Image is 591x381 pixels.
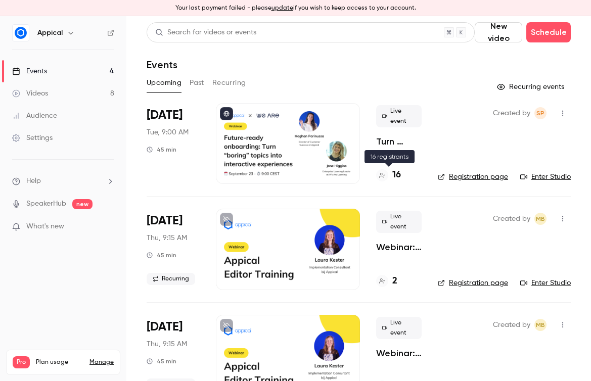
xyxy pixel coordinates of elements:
[536,319,545,331] span: MB
[493,107,530,119] span: Created by
[155,27,256,38] div: Search for videos or events
[147,213,183,229] span: [DATE]
[376,347,422,359] a: Webinar: Editor Training (Nederlands)
[147,127,189,137] span: Tue, 9:00 AM
[13,25,29,41] img: Appical
[147,339,187,349] span: Thu, 9:15 AM
[37,28,63,38] h6: Appical
[376,135,422,148] a: Turn “boring” topics into interactive experiences
[520,278,571,288] a: Enter Studio
[147,146,176,154] div: 45 min
[534,319,547,331] span: Milo Baars
[520,172,571,182] a: Enter Studio
[212,75,246,91] button: Recurring
[536,107,544,119] span: SP
[438,278,508,288] a: Registration page
[492,79,571,95] button: Recurring events
[392,274,397,288] h4: 2
[36,358,83,366] span: Plan usage
[147,319,183,335] span: [DATE]
[147,273,195,285] span: Recurring
[271,4,293,13] button: update
[26,221,64,232] span: What's new
[26,176,41,186] span: Help
[376,317,422,339] span: Live event
[147,59,177,71] h1: Events
[147,233,187,243] span: Thu, 9:15 AM
[475,22,522,42] button: New video
[534,213,547,225] span: Milo Baars
[392,168,401,182] h4: 16
[13,356,30,368] span: Pro
[493,319,530,331] span: Created by
[12,111,57,121] div: Audience
[12,176,114,186] li: help-dropdown-opener
[26,199,66,209] a: SpeakerHub
[376,105,422,127] span: Live event
[147,103,200,184] div: Sep 23 Tue, 9:00 AM (Europe/Amsterdam)
[438,172,508,182] a: Registration page
[102,222,114,231] iframe: Noticeable Trigger
[536,213,545,225] span: MB
[376,274,397,288] a: 2
[89,358,114,366] a: Manage
[12,88,48,99] div: Videos
[147,75,181,91] button: Upcoming
[147,107,183,123] span: [DATE]
[493,213,530,225] span: Created by
[12,66,47,76] div: Events
[147,251,176,259] div: 45 min
[147,357,176,365] div: 45 min
[12,133,53,143] div: Settings
[376,211,422,233] span: Live event
[376,241,422,253] a: Webinar: Editor Training (English)
[190,75,204,91] button: Past
[526,22,571,42] button: Schedule
[534,107,547,119] span: Shanice Peters-Keijlard
[72,199,93,209] span: new
[376,168,401,182] a: 16
[147,209,200,290] div: Oct 9 Thu, 9:15 AM (Europe/Amsterdam)
[175,4,416,13] p: Your last payment failed - please if you wish to keep access to your account.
